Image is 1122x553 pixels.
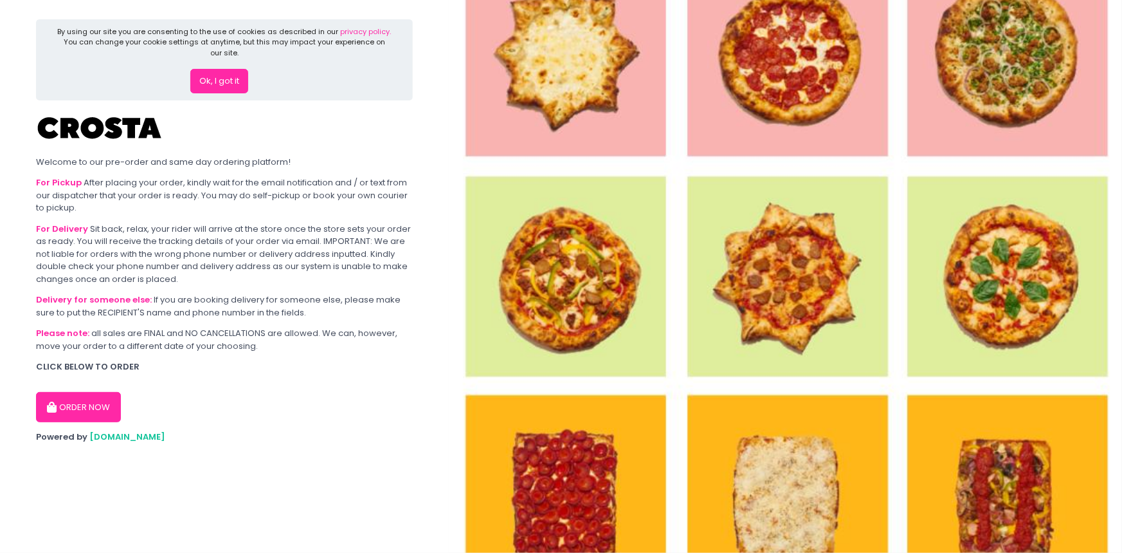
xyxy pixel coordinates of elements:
div: Powered by [36,431,413,444]
b: Delivery for someone else: [36,294,152,306]
a: [DOMAIN_NAME] [89,431,165,443]
div: Welcome to our pre-order and same day ordering platform! [36,156,413,169]
div: After placing your order, kindly wait for the email notification and / or text from our dispatche... [36,176,413,214]
a: privacy policy. [341,26,392,37]
button: ORDER NOW [36,392,121,423]
div: If you are booking delivery for someone else, please make sure to put the RECIPIENT'S name and ph... [36,294,413,319]
div: CLICK BELOW TO ORDER [36,361,413,373]
div: all sales are FINAL and NO CANCELLATIONS are allowed. We can, however, move your order to a diffe... [36,327,413,352]
button: Ok, I got it [190,69,248,93]
div: Sit back, relax, your rider will arrive at the store once the store sets your order as ready. You... [36,223,413,286]
b: Please note: [36,327,89,339]
b: For Delivery [36,223,88,235]
div: By using our site you are consenting to the use of cookies as described in our You can change you... [58,26,392,59]
b: For Pickup [36,176,82,189]
img: Crosta Pizzeria [36,109,165,147]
